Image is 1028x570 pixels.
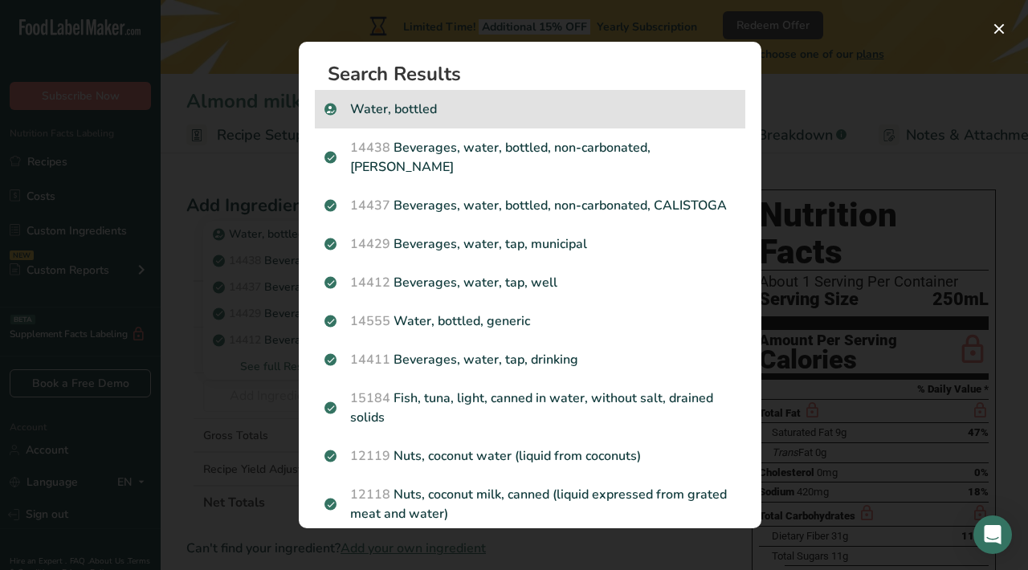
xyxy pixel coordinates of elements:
[350,274,390,291] span: 14412
[324,389,736,427] p: Fish, tuna, light, canned in water, without salt, drained solids
[350,351,390,368] span: 14411
[350,197,390,214] span: 14437
[350,235,390,253] span: 14429
[324,311,736,331] p: Water, bottled, generic
[324,138,736,177] p: Beverages, water, bottled, non-carbonated, [PERSON_NAME]
[350,447,390,465] span: 12119
[324,273,736,292] p: Beverages, water, tap, well
[350,389,390,407] span: 15184
[324,196,736,215] p: Beverages, water, bottled, non-carbonated, CALISTOGA
[328,64,745,83] h1: Search Results
[324,350,736,369] p: Beverages, water, tap, drinking
[973,515,1012,554] div: Open Intercom Messenger
[324,100,736,119] p: Water, bottled
[324,234,736,254] p: Beverages, water, tap, municipal
[350,139,390,157] span: 14438
[350,312,390,330] span: 14555
[324,485,736,523] p: Nuts, coconut milk, canned (liquid expressed from grated meat and water)
[350,486,390,503] span: 12118
[324,446,736,466] p: Nuts, coconut water (liquid from coconuts)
